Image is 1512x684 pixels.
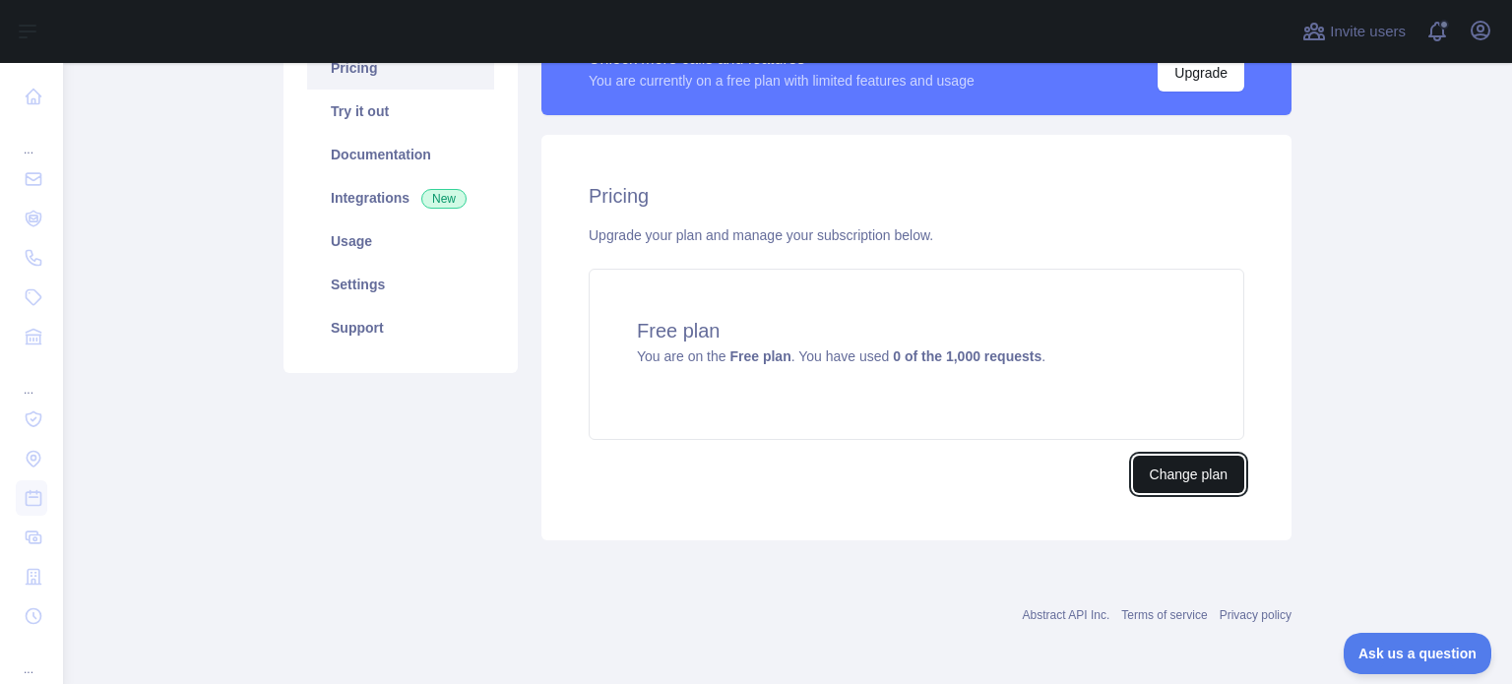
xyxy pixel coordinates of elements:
[589,71,975,91] div: You are currently on a free plan with limited features and usage
[1023,608,1110,622] a: Abstract API Inc.
[1344,633,1492,674] iframe: Toggle Customer Support
[307,306,494,349] a: Support
[307,219,494,263] a: Usage
[16,638,47,677] div: ...
[637,317,1196,344] h4: Free plan
[1133,456,1244,493] button: Change plan
[16,118,47,157] div: ...
[729,348,790,364] strong: Free plan
[307,90,494,133] a: Try it out
[307,263,494,306] a: Settings
[1330,21,1406,43] span: Invite users
[893,348,1041,364] strong: 0 of the 1,000 requests
[589,225,1244,245] div: Upgrade your plan and manage your subscription below.
[307,176,494,219] a: Integrations New
[1298,16,1410,47] button: Invite users
[637,348,1045,364] span: You are on the . You have used .
[16,358,47,398] div: ...
[1220,608,1291,622] a: Privacy policy
[421,189,467,209] span: New
[1121,608,1207,622] a: Terms of service
[307,133,494,176] a: Documentation
[1158,54,1244,92] button: Upgrade
[307,46,494,90] a: Pricing
[589,182,1244,210] h2: Pricing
